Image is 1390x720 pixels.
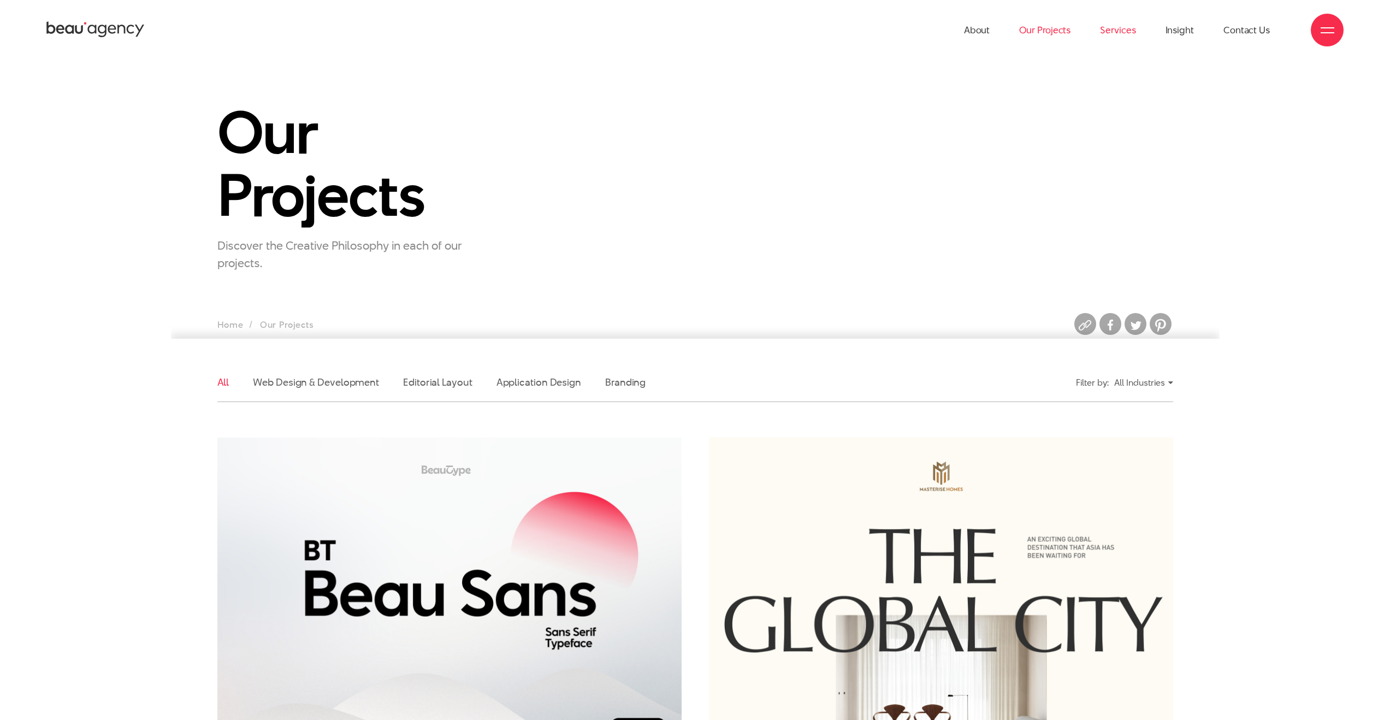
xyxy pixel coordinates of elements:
[217,101,518,227] h1: Our Projects
[253,375,379,389] a: Web Design & Development
[605,375,646,389] a: Branding
[403,375,472,389] a: Editorial Layout
[1114,373,1173,392] div: All Industries
[217,375,229,389] a: All
[217,237,490,272] p: Discover the Creative Philosophy in each of our projects.
[217,318,244,331] a: Home
[496,375,581,389] a: Application Design
[1076,373,1109,392] div: Filter by:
